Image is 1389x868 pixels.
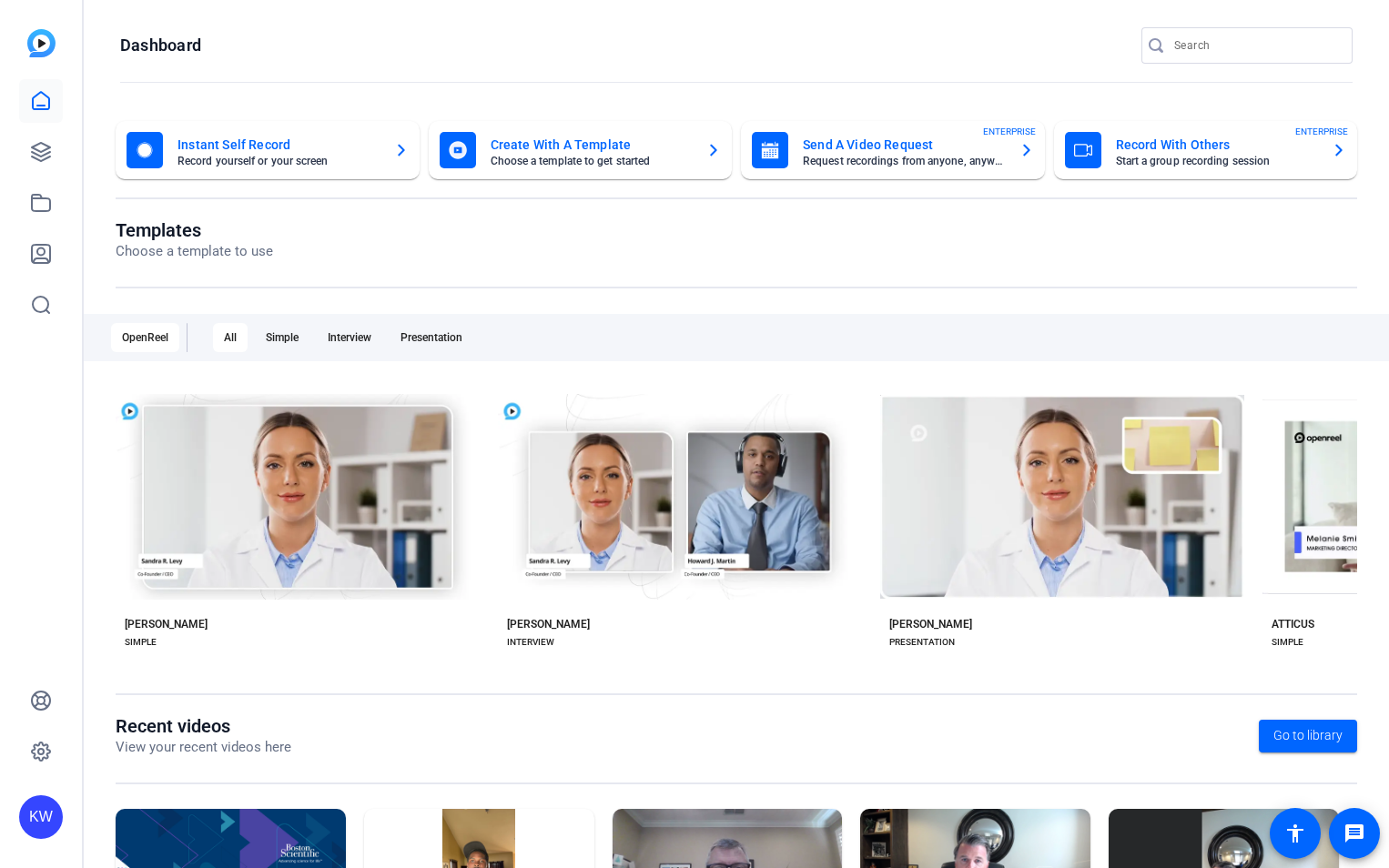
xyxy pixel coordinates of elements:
[983,125,1036,138] span: ENTERPRISE
[213,323,248,352] div: All
[1259,720,1357,752] a: Go to library
[116,737,291,758] p: View your recent videos here
[507,617,590,631] div: [PERSON_NAME]
[116,121,420,179] button: Instant Self RecordRecord yourself or your screen
[177,156,380,167] mat-card-subtitle: Record yourself or your screen
[1273,726,1343,745] span: Go to library
[1116,134,1318,156] mat-card-title: Record With Others
[390,323,473,352] div: Presentation
[491,156,693,167] mat-card-subtitle: Choose a template to get started
[803,156,1005,167] mat-card-subtitle: Request recordings from anyone, anywhere
[1295,125,1348,138] span: ENTERPRISE
[803,134,1005,156] mat-card-title: Send A Video Request
[116,241,273,262] p: Choose a template to use
[1284,823,1306,844] mat-icon: accessibility
[1272,617,1314,631] div: ATTICUS
[120,35,201,56] h1: Dashboard
[19,795,63,839] div: KW
[429,121,733,179] button: Create With A TemplateChoose a template to get started
[1272,635,1303,650] div: SIMPLE
[1054,121,1358,179] button: Record With OthersStart a group recording sessionENTERPRISE
[116,219,273,241] h1: Templates
[741,121,1045,179] button: Send A Video RequestRequest recordings from anyone, anywhereENTERPRISE
[111,323,179,352] div: OpenReel
[491,134,693,156] mat-card-title: Create With A Template
[255,323,309,352] div: Simple
[177,134,380,156] mat-card-title: Instant Self Record
[116,715,291,737] h1: Recent videos
[507,635,554,650] div: INTERVIEW
[1343,823,1365,844] mat-icon: message
[125,635,157,650] div: SIMPLE
[317,323,382,352] div: Interview
[27,29,56,57] img: blue-gradient.svg
[889,635,955,650] div: PRESENTATION
[125,617,208,631] div: [PERSON_NAME]
[1174,35,1338,56] input: Search
[889,617,972,631] div: [PERSON_NAME]
[1116,156,1318,167] mat-card-subtitle: Start a group recording session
